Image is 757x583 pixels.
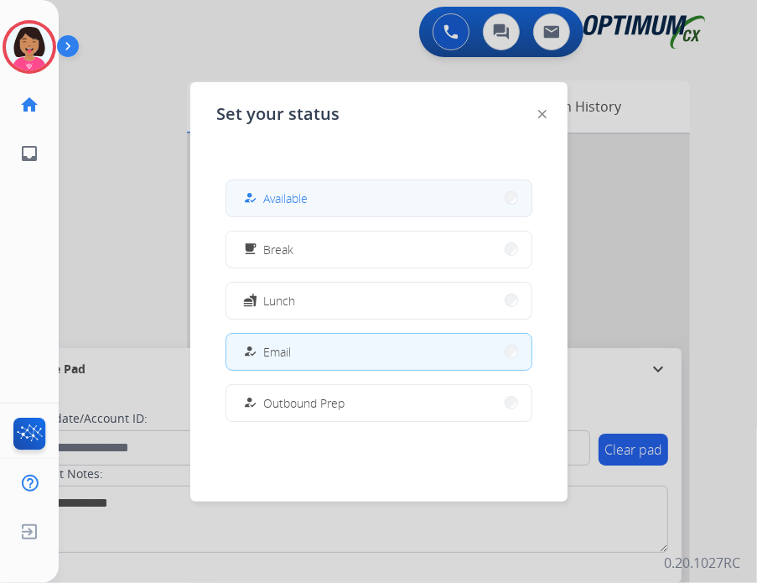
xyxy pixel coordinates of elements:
span: Outbound Prep [264,394,345,412]
mat-icon: how_to_reg [242,345,257,359]
img: close-button [538,110,547,118]
mat-icon: how_to_reg [242,396,257,410]
mat-icon: fastfood [242,294,257,308]
mat-icon: home [19,95,39,115]
p: 0.20.1027RC [664,553,740,573]
img: avatar [6,23,53,70]
mat-icon: how_to_reg [242,191,257,206]
button: Break [226,232,531,268]
span: Email [264,343,292,361]
span: Lunch [264,292,296,310]
button: Email [226,334,531,370]
button: Lunch [226,283,531,319]
span: Available [264,190,309,207]
button: Outbound Prep [226,385,531,421]
mat-icon: free_breakfast [242,242,257,257]
mat-icon: inbox [19,143,39,164]
button: Available [226,180,531,216]
span: Set your status [217,102,340,126]
span: Break [264,241,294,258]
